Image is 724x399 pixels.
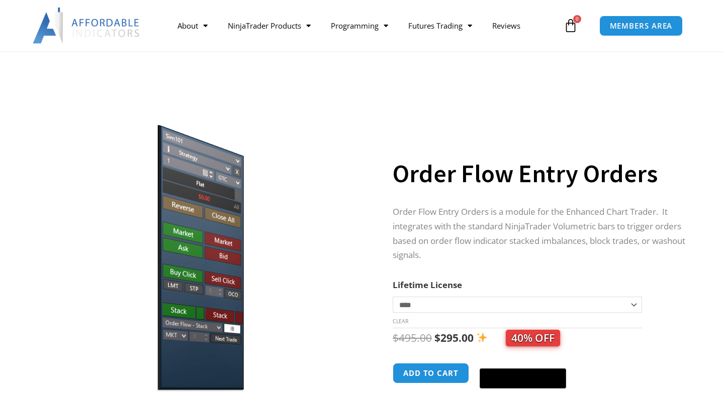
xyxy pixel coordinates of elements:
[573,15,581,23] span: 0
[477,332,487,343] img: ✨
[393,156,686,191] h1: Order Flow Entry Orders
[167,14,218,37] a: About
[167,14,561,37] nav: Menu
[549,11,593,40] a: 0
[321,14,398,37] a: Programming
[610,22,673,30] span: MEMBERS AREA
[434,331,474,345] bdi: 295.00
[393,331,399,345] span: $
[482,14,530,37] a: Reviews
[393,331,432,345] bdi: 495.00
[33,8,141,44] img: LogoAI | Affordable Indicators – NinjaTrader
[506,330,560,346] span: 40% OFF
[393,205,686,263] p: Order Flow Entry Orders is a module for the Enhanced Chart Trader. It integrates with the standar...
[599,16,683,36] a: MEMBERS AREA
[393,363,469,383] button: Add to cart
[480,368,566,388] button: Buy with GPay
[393,318,408,325] a: Clear options
[32,114,355,391] img: orderflow entry
[478,361,568,365] iframe: Secure express checkout frame
[398,14,482,37] a: Futures Trading
[218,14,321,37] a: NinjaTrader Products
[393,279,462,291] label: Lifetime License
[434,331,440,345] span: $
